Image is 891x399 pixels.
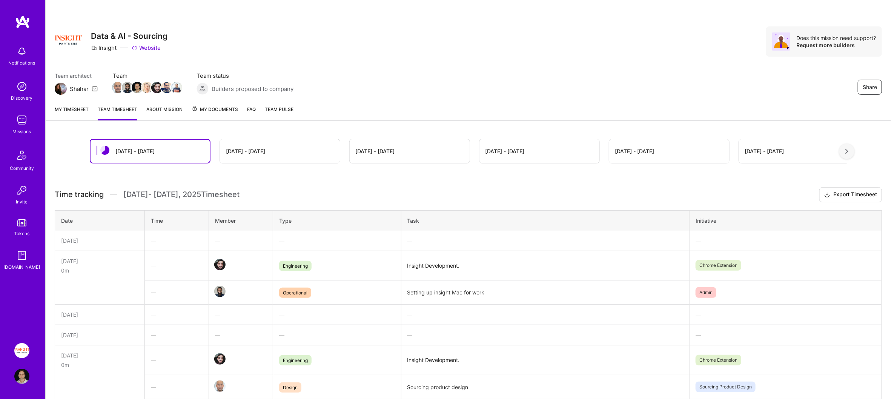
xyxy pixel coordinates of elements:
[162,81,172,94] a: Team Member Avatar
[696,237,876,245] div: —
[55,210,145,231] th: Date
[215,380,225,393] a: Team Member Avatar
[55,72,98,80] span: Team architect
[279,355,312,365] span: Engineering
[115,147,155,155] div: [DATE] - [DATE]
[113,81,123,94] a: Team Member Avatar
[215,258,225,271] a: Team Member Avatar
[407,237,684,245] div: —
[863,83,877,91] span: Share
[151,237,203,245] div: —
[55,26,82,54] img: Company Logo
[14,369,29,384] img: User Avatar
[215,285,225,298] a: Team Member Avatar
[14,343,29,358] img: Insight Partners: Data & AI - Sourcing
[132,82,143,93] img: Team Member Avatar
[14,112,29,128] img: teamwork
[215,353,225,365] a: Team Member Avatar
[91,31,167,41] h3: Data & AI - Sourcing
[141,82,153,93] img: Team Member Avatar
[91,45,97,51] i: icon CompanyGray
[401,345,690,375] td: Insight Development.
[215,237,267,245] div: —
[214,259,226,270] img: Team Member Avatar
[70,85,89,93] div: Shahar
[132,44,161,52] a: Website
[151,311,203,319] div: —
[61,361,138,369] div: 0m
[401,280,690,305] td: Setting up insight Mac for work
[14,44,29,59] img: bell
[112,82,123,93] img: Team Member Avatar
[197,83,209,95] img: Builders proposed to company
[845,149,848,154] img: right
[279,288,311,298] span: Operational
[696,311,876,319] div: —
[212,85,293,93] span: Builders proposed to company
[152,81,162,94] a: Team Member Avatar
[61,267,138,274] div: 0m
[17,219,26,226] img: tokens
[696,260,741,271] span: Chrome Extension
[91,44,117,52] div: Insight
[55,83,67,95] img: Team Architect
[144,210,209,231] th: Time
[9,59,35,67] div: Notifications
[14,183,29,198] img: Invite
[61,311,138,319] div: [DATE]
[100,146,109,155] img: status icon
[401,210,690,231] th: Task
[4,263,40,271] div: [DOMAIN_NAME]
[279,237,395,245] div: —
[197,72,293,80] span: Team status
[226,147,265,155] div: [DATE] - [DATE]
[151,331,203,339] div: —
[215,311,267,319] div: —
[279,261,312,271] span: Engineering
[819,187,882,202] button: Export Timesheet
[265,106,293,112] span: Team Pulse
[485,147,525,155] div: [DATE] - [DATE]
[401,251,690,280] td: Insight Development.
[61,257,138,265] div: [DATE]
[14,248,29,263] img: guide book
[14,79,29,94] img: discovery
[16,198,28,206] div: Invite
[123,81,132,94] a: Team Member Avatar
[151,288,203,296] div: —
[215,331,267,339] div: —
[172,81,181,94] a: Team Member Avatar
[55,190,104,199] span: Time tracking
[192,105,238,120] a: My Documents
[279,311,395,319] div: —
[151,262,203,270] div: —
[696,355,741,365] span: Chrome Extension
[151,82,163,93] img: Team Member Avatar
[696,287,716,298] span: Admin
[61,237,138,245] div: [DATE]
[247,105,256,120] a: FAQ
[214,381,226,392] img: Team Member Avatar
[696,331,876,339] div: —
[122,82,133,93] img: Team Member Avatar
[132,81,142,94] a: Team Member Avatar
[14,230,30,237] div: Tokens
[615,147,654,155] div: [DATE] - [DATE]
[407,331,684,339] div: —
[113,72,181,80] span: Team
[796,42,876,49] div: Request more builders
[15,15,30,29] img: logo
[123,190,240,199] span: [DATE] - [DATE] , 2025 Timesheet
[151,356,203,364] div: —
[98,105,137,120] a: Team timesheet
[265,105,293,120] a: Team Pulse
[10,164,34,172] div: Community
[356,147,395,155] div: [DATE] - [DATE]
[61,351,138,359] div: [DATE]
[13,128,31,136] div: Missions
[12,343,31,358] a: Insight Partners: Data & AI - Sourcing
[279,382,301,393] span: Design
[214,286,226,297] img: Team Member Avatar
[696,382,756,392] span: Sourcing Product Design
[407,311,684,319] div: —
